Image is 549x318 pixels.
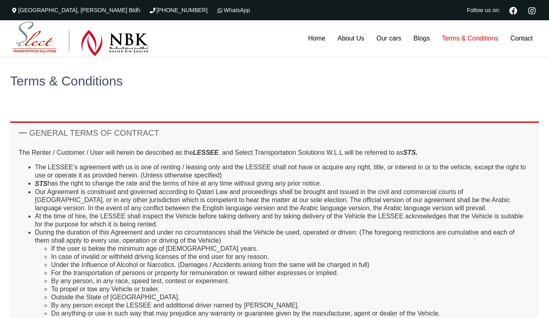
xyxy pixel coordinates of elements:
[51,269,530,277] li: For the transportation of persons or property for remuneration or reward either expresses or impl...
[332,20,370,57] a: About Us
[51,285,530,293] li: To propel or tow any Vehicle or trailer.
[436,20,504,57] a: Terms & Conditions
[11,123,538,143] a: GENERAL TERMS OF CONTRACT
[35,163,530,179] li: The LESSEE’s agreement with us is one of renting / leasing only and the LESSEE shall not have or ...
[525,6,539,15] a: Instagram
[370,20,407,57] a: Our cars
[51,293,530,301] li: Outside the State of [GEOGRAPHIC_DATA].
[506,6,521,15] a: Facebook
[10,75,539,88] h1: Terms & Conditions
[504,20,539,57] a: Contact
[35,188,530,212] li: Our Agreement is construed and governed according to Qatari Law and proceedings shall be brought ...
[29,128,159,137] span: GENERAL TERMS OF CONTRACT
[51,309,530,318] li: Do anything or use in such way that may prejudice any warranty or guarantee given by the manufact...
[407,20,436,57] a: Blogs
[403,149,418,156] em: STS.
[35,212,530,228] li: At the time of hire, the LESSEE shall inspect the Vehicle before taking delivery and by taking de...
[51,301,530,309] li: By any person except the LESSEE and additional driver named by [PERSON_NAME].
[35,180,47,187] i: STS
[19,149,530,157] p: The Renter / Customer / User will herein be described as the . and Select Transportation Solution...
[51,245,530,253] li: If the user is below the minimum age of [DEMOGRAPHIC_DATA] years.
[51,277,530,285] li: By any person, in any race, speed test, contest or experiment.
[51,261,530,269] li: Under the Influence of Alcohol or Narcotics. (Damages / Accidents arising from the same will be c...
[12,21,149,56] img: Select Rent a Car
[51,253,530,261] li: In case of invalid or withheld driving licenses of the end user for any reason.
[216,7,250,13] a: WhatsApp
[193,149,219,156] em: LESSEE
[35,179,530,188] li: has the right to change the rate and the terms of hire at any time without giving any prior notice.
[149,7,208,13] a: [PHONE_NUMBER]
[302,20,332,57] a: Home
